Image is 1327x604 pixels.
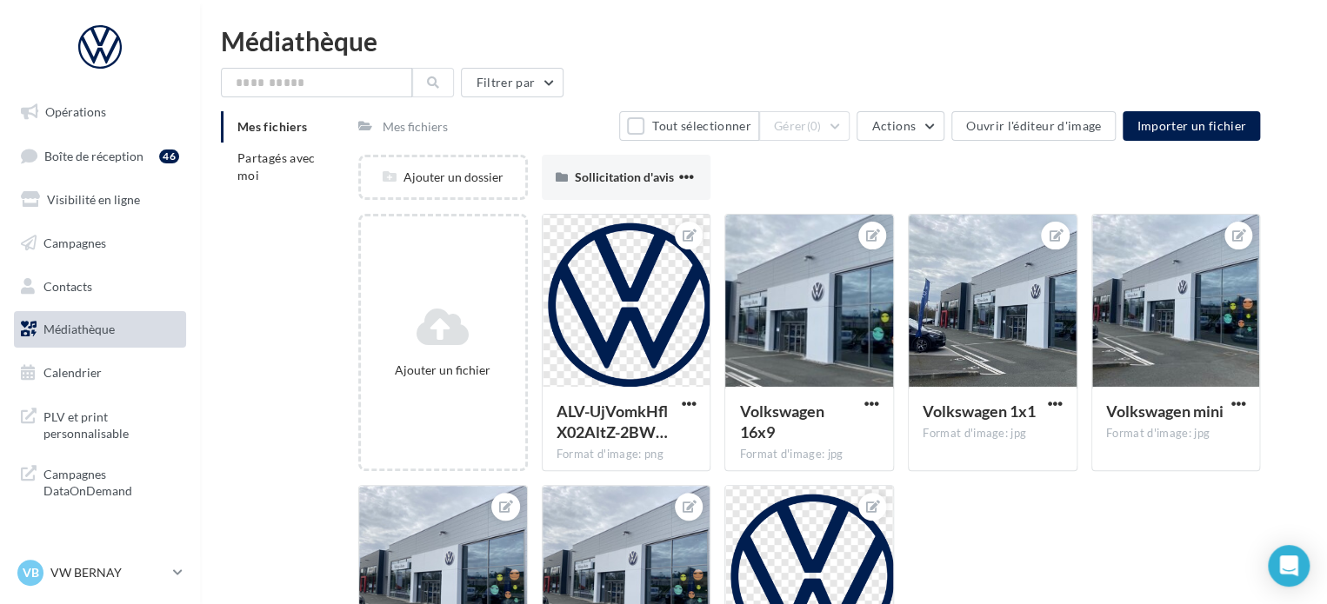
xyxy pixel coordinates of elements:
div: Ajouter un fichier [368,362,518,379]
a: Opérations [10,94,190,130]
div: Format d'image: jpg [739,447,879,462]
span: Mes fichiers [237,119,307,134]
div: Mes fichiers [383,118,448,136]
a: Contacts [10,269,190,305]
button: Filtrer par [461,68,563,97]
span: Campagnes [43,236,106,250]
div: Open Intercom Messenger [1268,545,1310,587]
a: Visibilité en ligne [10,182,190,218]
button: Tout sélectionner [619,111,758,141]
div: Médiathèque [221,28,1306,54]
a: Médiathèque [10,311,190,348]
p: VW BERNAY [50,564,166,581]
span: Sollicitation d'avis [575,169,674,184]
span: ALV-UjVomkHflX02AltZ-2BWRmv80AveAUEtBt-3gd3G7FYu1skd269n [557,402,668,441]
span: Volkswagen mini [1106,402,1224,421]
a: Calendrier [10,355,190,391]
div: Format d'image: jpg [1106,426,1246,441]
span: Actions [871,118,915,133]
span: Volkswagen 16x9 [739,402,824,441]
a: Campagnes [10,225,190,262]
span: Visibilité en ligne [47,192,140,207]
span: Boîte de réception [44,148,143,163]
div: Format d'image: png [557,447,697,462]
span: Calendrier [43,365,102,380]
span: Importer un fichier [1137,118,1246,133]
button: Importer un fichier [1123,111,1260,141]
div: Ajouter un dossier [361,169,525,186]
a: VB VW BERNAY [14,556,186,589]
span: Contacts [43,278,92,293]
span: Opérations [45,104,106,119]
a: Boîte de réception46 [10,137,190,175]
span: PLV et print personnalisable [43,405,179,442]
button: Gérer(0) [759,111,850,141]
span: Partagés avec moi [237,150,316,183]
a: Campagnes DataOnDemand [10,455,190,507]
button: Actions [857,111,944,141]
a: PLV et print personnalisable [10,398,190,449]
div: Format d'image: jpg [923,426,1063,441]
div: 46 [159,149,179,163]
button: Ouvrir l'éditeur d'image [951,111,1116,141]
span: Volkswagen 1x1 [923,402,1036,421]
span: (0) [807,119,822,133]
span: VB [23,564,39,581]
span: Médiathèque [43,322,115,336]
span: Campagnes DataOnDemand [43,462,179,500]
